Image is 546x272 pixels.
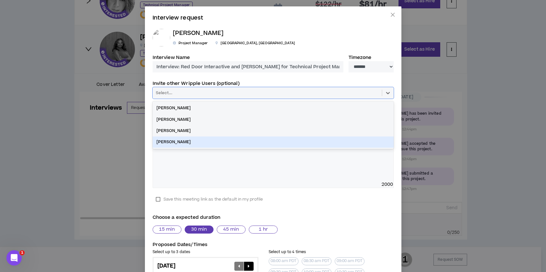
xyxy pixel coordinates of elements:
div: [DATE] [157,262,176,270]
div: [PERSON_NAME] [153,114,394,125]
button: Close [384,6,401,24]
button: 45 min [217,226,246,234]
button: 30 min [185,226,214,234]
label: Save this meeting link as the default in my profile [153,194,266,204]
label: Choose a expected duration [153,212,394,223]
label: Invite other Wripple Users (optional) [153,78,239,89]
h4: Interview request [153,14,394,21]
div: [PERSON_NAME] [153,103,394,114]
p: [GEOGRAPHIC_DATA] , [GEOGRAPHIC_DATA] [215,40,295,46]
span: close [390,12,395,17]
label: Proposed Dates/Times [153,239,208,250]
div: [PERSON_NAME] [153,136,394,148]
span: 2000 [382,181,393,188]
small: Select up to 4 times [269,249,306,255]
span: 1 [20,250,25,255]
p: [PERSON_NAME] [173,29,295,38]
iframe: Intercom live chat [6,250,22,266]
label: Interview Name [153,52,190,63]
p: Project Manager [173,40,208,46]
small: Select up to 3 dates [153,249,190,255]
img: 6vWujTNZr8J2RtlKOti9XF1L4EyY4RMbvnau972R.png [153,29,170,46]
div: [PERSON_NAME] [153,125,394,136]
button: 1 hr [249,226,278,234]
button: 15 min [153,226,181,234]
label: Timezone [349,52,372,63]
